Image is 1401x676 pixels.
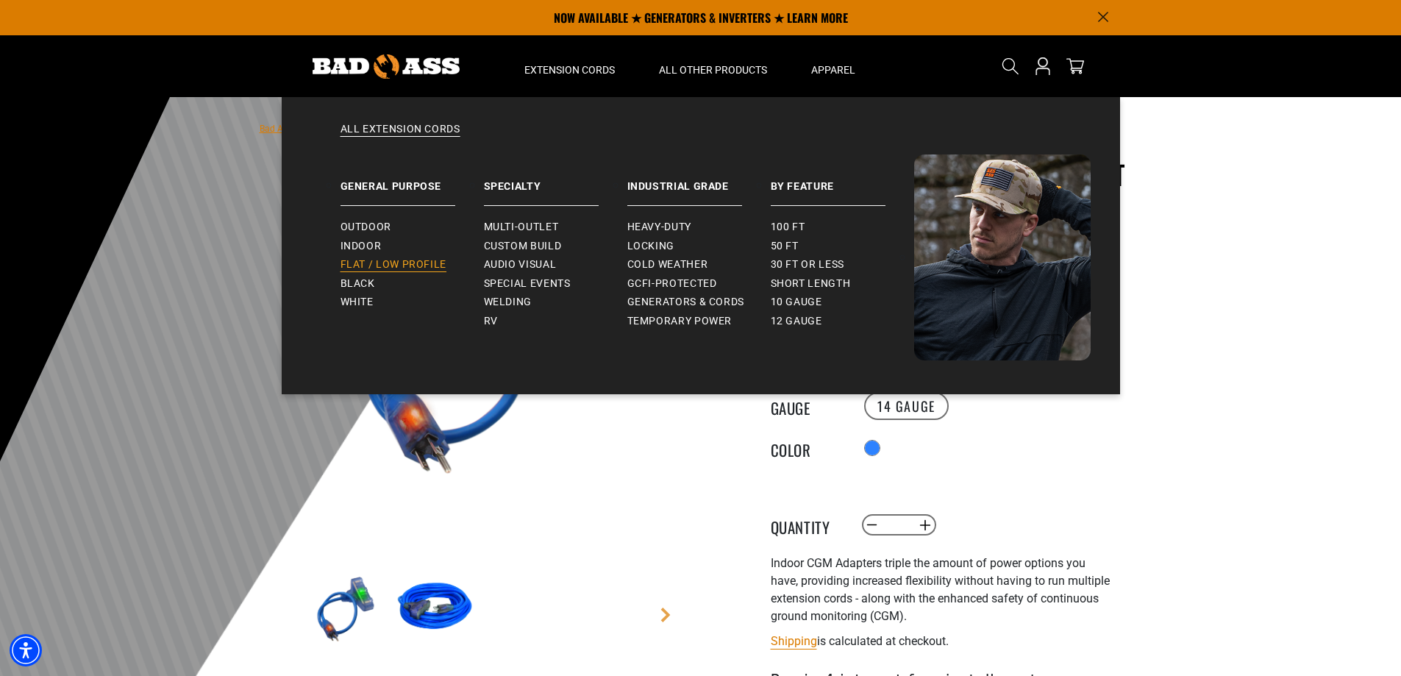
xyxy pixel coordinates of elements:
a: Cold Weather [627,255,771,274]
summary: Extension Cords [502,35,637,97]
a: Temporary Power [627,312,771,331]
a: 100 ft [771,218,914,237]
a: Welding [484,293,627,312]
a: 12 gauge [771,312,914,331]
span: Temporary Power [627,315,732,328]
img: blue [392,566,477,652]
a: Open this option [1031,35,1055,97]
a: Generators & Cords [627,293,771,312]
span: RV [484,315,498,328]
legend: Color [771,438,844,458]
span: Special Events [484,277,571,291]
a: All Extension Cords [311,122,1091,154]
span: Extension Cords [524,63,615,77]
span: Generators & Cords [627,296,745,309]
legend: Gauge [771,396,844,416]
a: Shipping [771,634,817,648]
span: 100 ft [771,221,805,234]
a: Audio Visual [484,255,627,274]
a: Multi-Outlet [484,218,627,237]
span: Black [341,277,375,291]
summary: All Other Products [637,35,789,97]
a: Indoor [341,237,484,256]
span: Audio Visual [484,258,557,271]
div: Accessibility Menu [10,634,42,666]
span: Welding [484,296,532,309]
span: Indoor [341,240,382,253]
a: Locking [627,237,771,256]
span: Heavy-Duty [627,221,691,234]
a: Specialty [484,154,627,206]
span: Locking [627,240,674,253]
a: Short Length [771,274,914,293]
summary: Apparel [789,35,877,97]
a: Industrial Grade [627,154,771,206]
a: Next [658,608,673,622]
img: Bad Ass Extension Cords [914,154,1091,360]
span: All Other Products [659,63,767,77]
div: is calculated at checkout. [771,631,1131,651]
a: Bad Ass Extension Cords [260,124,359,134]
a: General Purpose [341,154,484,206]
a: Outdoor [341,218,484,237]
a: RV [484,312,627,331]
label: Quantity [771,516,844,535]
span: 30 ft or less [771,258,844,271]
img: Bad Ass Extension Cords [313,54,460,79]
span: White [341,296,374,309]
a: 30 ft or less [771,255,914,274]
a: Heavy-Duty [627,218,771,237]
a: Special Events [484,274,627,293]
a: Custom Build [484,237,627,256]
span: GCFI-Protected [627,277,717,291]
label: 14 Gauge [864,392,949,420]
summary: Search [999,54,1022,78]
span: Custom Build [484,240,562,253]
span: Cold Weather [627,258,708,271]
span: Multi-Outlet [484,221,559,234]
span: 10 gauge [771,296,822,309]
a: By Feature [771,154,914,206]
a: Flat / Low Profile [341,255,484,274]
span: 12 gauge [771,315,822,328]
span: Flat / Low Profile [341,258,447,271]
span: 50 ft [771,240,799,253]
a: Black [341,274,484,293]
span: Apparel [811,63,855,77]
img: blue [303,566,388,652]
a: White [341,293,484,312]
a: GCFI-Protected [627,274,771,293]
a: cart [1063,57,1087,75]
a: 50 ft [771,237,914,256]
span: Indoor CGM Adapters triple the amount of power options you have, providing increased flexibility ... [771,556,1110,623]
span: Outdoor [341,221,391,234]
nav: breadcrumbs [260,119,689,137]
span: Short Length [771,277,851,291]
a: 10 gauge [771,293,914,312]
